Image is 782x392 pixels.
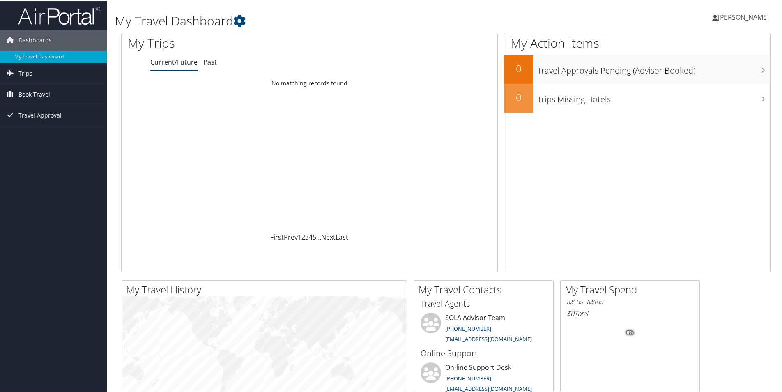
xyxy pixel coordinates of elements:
[421,297,547,309] h3: Travel Agents
[122,75,497,90] td: No matching records found
[504,61,533,75] h2: 0
[416,312,551,346] li: SOLA Advisor Team
[712,4,777,29] a: [PERSON_NAME]
[421,347,547,358] h3: Online Support
[336,232,348,241] a: Last
[126,282,407,296] h2: My Travel History
[301,232,305,241] a: 2
[305,232,309,241] a: 3
[445,334,532,342] a: [EMAIL_ADDRESS][DOMAIN_NAME]
[321,232,336,241] a: Next
[284,232,298,241] a: Prev
[504,34,770,51] h1: My Action Items
[18,83,50,104] span: Book Travel
[445,324,491,332] a: [PHONE_NUMBER]
[128,34,335,51] h1: My Trips
[537,89,770,104] h3: Trips Missing Hotels
[18,29,52,50] span: Dashboards
[445,374,491,381] a: [PHONE_NUMBER]
[203,57,217,66] a: Past
[115,12,557,29] h1: My Travel Dashboard
[567,297,693,305] h6: [DATE] - [DATE]
[18,62,32,83] span: Trips
[504,54,770,83] a: 0Travel Approvals Pending (Advisor Booked)
[537,60,770,76] h3: Travel Approvals Pending (Advisor Booked)
[316,232,321,241] span: …
[567,308,693,317] h6: Total
[504,90,533,104] h2: 0
[298,232,301,241] a: 1
[309,232,313,241] a: 4
[445,384,532,392] a: [EMAIL_ADDRESS][DOMAIN_NAME]
[150,57,198,66] a: Current/Future
[718,12,769,21] span: [PERSON_NAME]
[18,104,62,125] span: Travel Approval
[565,282,699,296] h2: My Travel Spend
[627,330,633,334] tspan: 0%
[419,282,553,296] h2: My Travel Contacts
[567,308,574,317] span: $0
[270,232,284,241] a: First
[313,232,316,241] a: 5
[504,83,770,112] a: 0Trips Missing Hotels
[18,5,100,25] img: airportal-logo.png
